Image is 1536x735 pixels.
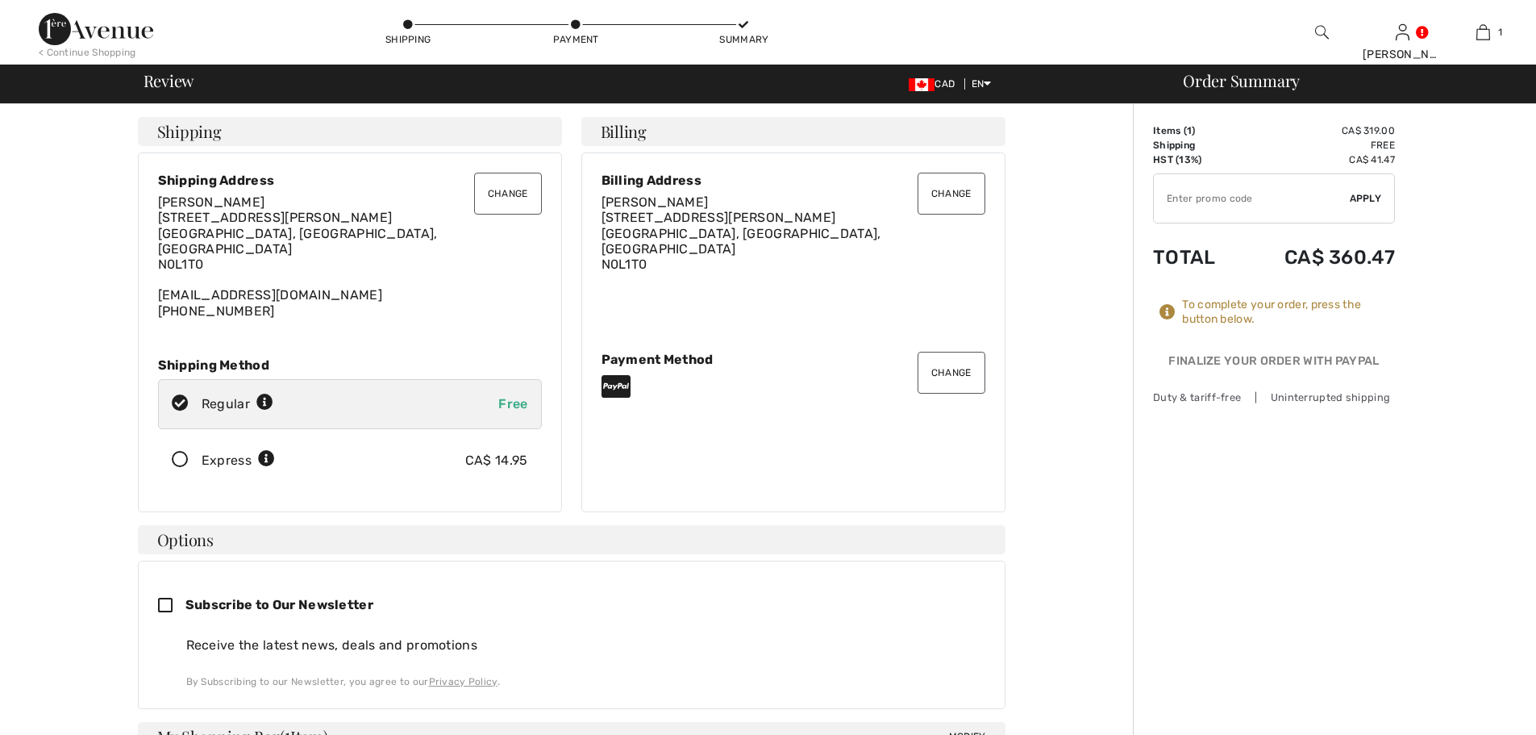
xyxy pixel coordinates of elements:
span: Apply [1350,191,1382,206]
div: Shipping [384,32,432,47]
div: Express [202,451,275,470]
span: 1 [1187,125,1192,136]
img: Canadian Dollar [909,78,935,91]
div: Shipping Address [158,173,542,188]
div: [PERSON_NAME] [1363,46,1442,63]
div: Payment [552,32,600,47]
td: HST (13%) [1153,152,1240,167]
div: Shipping Method [158,357,542,373]
span: Review [144,73,194,89]
a: Sign In [1396,24,1409,40]
span: [STREET_ADDRESS][PERSON_NAME] [GEOGRAPHIC_DATA], [GEOGRAPHIC_DATA], [GEOGRAPHIC_DATA] N0L1T0 [158,210,438,272]
div: [EMAIL_ADDRESS][DOMAIN_NAME] [PHONE_NUMBER] [158,194,542,319]
td: Shipping [1153,138,1240,152]
a: 1 [1443,23,1522,42]
span: 1 [1498,25,1502,40]
td: Free [1240,138,1395,152]
button: Change [474,173,542,215]
input: Promo code [1154,174,1350,223]
a: Privacy Policy [429,676,497,687]
div: Order Summary [1163,73,1526,89]
td: CA$ 319.00 [1240,123,1395,138]
div: < Continue Shopping [39,45,136,60]
img: search the website [1315,23,1329,42]
button: Change [918,352,985,394]
span: [PERSON_NAME] [601,194,709,210]
span: [PERSON_NAME] [158,194,265,210]
td: Items ( ) [1153,123,1240,138]
span: Subscribe to Our Newsletter [185,597,373,612]
td: CA$ 360.47 [1240,230,1395,285]
div: CA$ 14.95 [465,451,528,470]
img: My Bag [1476,23,1490,42]
div: Billing Address [601,173,985,188]
div: Summary [719,32,768,47]
span: Billing [601,123,647,140]
div: By Subscribing to our Newsletter, you agree to our . [186,674,985,689]
div: Payment Method [601,352,985,367]
img: 1ère Avenue [39,13,153,45]
img: My Info [1396,23,1409,42]
span: Free [498,396,527,411]
span: Shipping [157,123,222,140]
span: EN [972,78,992,90]
div: Regular [202,395,273,414]
td: CA$ 41.47 [1240,152,1395,167]
div: Duty & tariff-free | Uninterrupted shipping [1153,390,1395,405]
td: Total [1153,230,1240,285]
span: [STREET_ADDRESS][PERSON_NAME] [GEOGRAPHIC_DATA], [GEOGRAPHIC_DATA], [GEOGRAPHIC_DATA] N0L1T0 [601,210,881,272]
h4: Options [138,525,1005,554]
button: Change [918,173,985,215]
div: Receive the latest news, deals and promotions [186,636,985,655]
div: Finalize Your Order with PayPal [1153,353,1395,377]
span: CAD [909,78,961,90]
div: To complete your order, press the button below. [1182,298,1395,327]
